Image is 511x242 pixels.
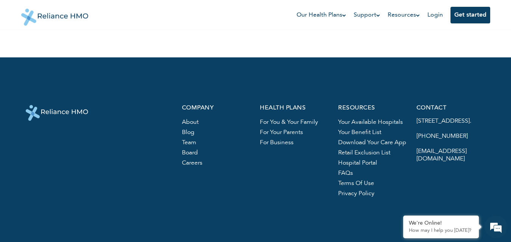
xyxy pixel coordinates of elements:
p: How may I help you today? [409,228,473,234]
a: [EMAIL_ADDRESS][DOMAIN_NAME] [416,148,467,162]
a: Support [354,11,380,20]
a: [STREET_ADDRESS]. [416,118,471,124]
p: resources [338,105,407,111]
img: logo-white.svg [26,105,88,121]
a: Resources [388,11,420,20]
textarea: Type your message and hit 'Enter' [4,176,144,203]
button: Get started [450,7,490,23]
a: FAQs [338,170,353,176]
a: About [182,119,199,125]
span: Conversation [4,216,74,221]
a: terms of use [338,180,374,187]
a: [PHONE_NUMBER] [416,133,468,139]
div: Minimize live chat window [124,4,142,22]
a: Your benefit list [338,129,381,136]
img: d_794563401_company_1708531726252_794563401 [14,38,31,57]
a: privacy policy [338,191,374,197]
a: blog [182,129,194,136]
a: For your parents [260,129,303,136]
p: health plans [260,105,329,111]
a: board [182,150,198,156]
a: Your available hospitals [338,119,403,125]
p: contact [416,105,486,111]
a: For business [260,140,294,146]
a: Download your care app [338,140,406,146]
div: We're Online! [409,220,473,227]
a: Retail exclusion list [338,150,390,156]
div: FAQs [74,203,144,226]
span: We're online! [44,80,104,156]
a: For you & your family [260,119,318,125]
a: Our Health Plans [297,11,346,20]
a: hospital portal [338,160,377,166]
div: Chat with us now [39,42,127,52]
a: Login [427,12,443,18]
p: company [182,105,251,111]
img: Reliance HMO's Logo [21,3,89,26]
a: careers [182,160,202,166]
a: team [182,140,196,146]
